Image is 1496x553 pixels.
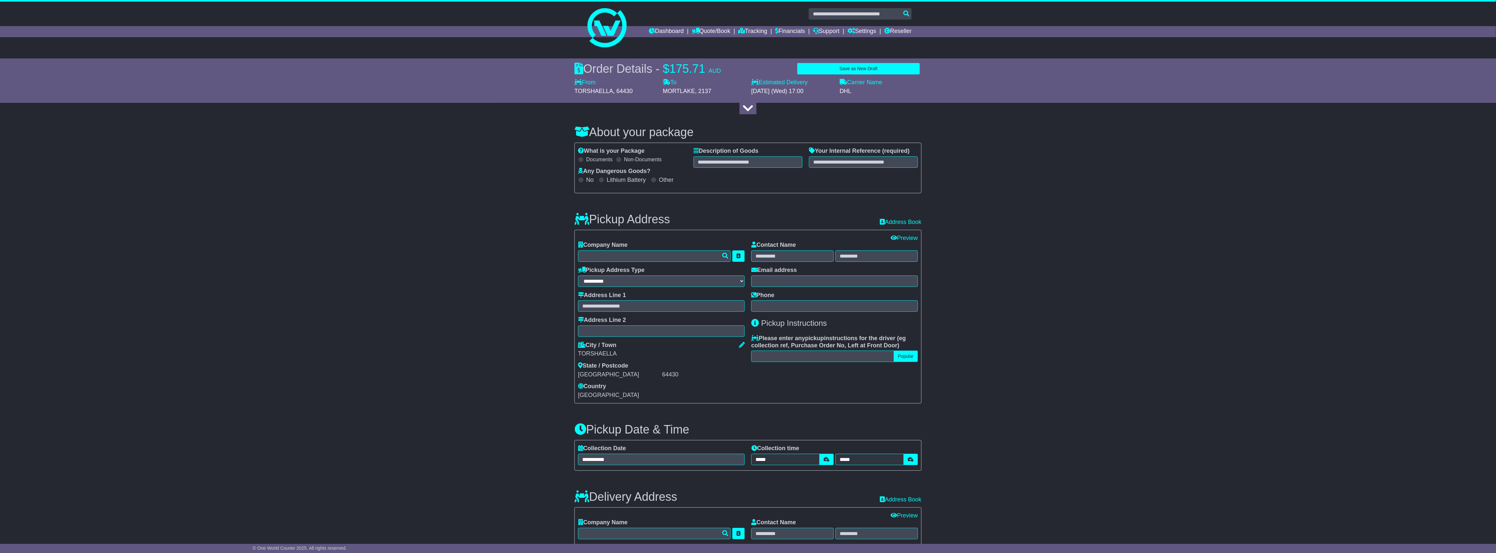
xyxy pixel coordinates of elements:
[574,79,596,86] label: From
[578,168,650,175] label: Any Dangerous Goods?
[663,88,695,94] span: MORTLAKE
[669,62,705,75] span: 175.71
[751,267,797,274] label: Email address
[692,26,730,37] a: Quote/Book
[613,88,633,94] span: , 64430
[607,177,646,184] label: Lithium Battery
[578,148,645,155] label: What is your Package
[663,62,669,75] span: $
[574,213,670,226] h3: Pickup Address
[578,350,745,357] div: TORSHAELLA
[751,445,799,452] label: Collection time
[797,63,920,74] button: Save as New Draft
[662,371,745,378] div: 64430
[574,126,922,139] h3: About your package
[574,490,677,503] h3: Delivery Address
[574,62,721,76] div: Order Details -
[586,177,594,184] label: No
[751,242,796,249] label: Contact Name
[751,335,918,349] label: Please enter any instructions for the driver ( )
[709,68,721,74] span: AUD
[252,545,347,551] span: © One World Courier 2025. All rights reserved.
[578,392,639,398] span: [GEOGRAPHIC_DATA]
[751,88,833,95] div: [DATE] (Wed) 17:00
[775,26,805,37] a: Financials
[840,88,922,95] div: DHL
[751,79,833,86] label: Estimated Delivery
[578,519,628,526] label: Company Name
[880,219,922,226] a: Address Book
[694,148,758,155] label: Description of Goods
[574,88,613,94] span: TORSHAELLA
[586,156,613,163] label: Documents
[578,342,617,349] label: City / Town
[840,79,882,86] label: Carrier Name
[578,317,626,324] label: Address Line 2
[739,26,767,37] a: Tracking
[578,383,606,390] label: Country
[894,351,918,362] button: Popular
[578,445,626,452] label: Collection Date
[891,235,918,241] a: Preview
[751,292,774,299] label: Phone
[624,156,662,163] label: Non-Documents
[663,79,677,86] label: To
[813,26,839,37] a: Support
[649,26,684,37] a: Dashboard
[578,362,628,370] label: State / Postcode
[695,88,711,94] span: , 2137
[659,177,674,184] label: Other
[578,292,626,299] label: Address Line 1
[578,267,645,274] label: Pickup Address Type
[809,148,910,155] label: Your Internal Reference (required)
[751,335,906,349] span: eg collection ref, Purchase Order No, Left at Front Door
[847,26,876,37] a: Settings
[884,26,912,37] a: Reseller
[574,423,922,436] h3: Pickup Date & Time
[891,512,918,519] a: Preview
[578,242,628,249] label: Company Name
[578,371,661,378] div: [GEOGRAPHIC_DATA]
[751,519,796,526] label: Contact Name
[761,319,827,327] span: Pickup Instructions
[805,335,824,341] span: pickup
[880,496,922,503] a: Address Book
